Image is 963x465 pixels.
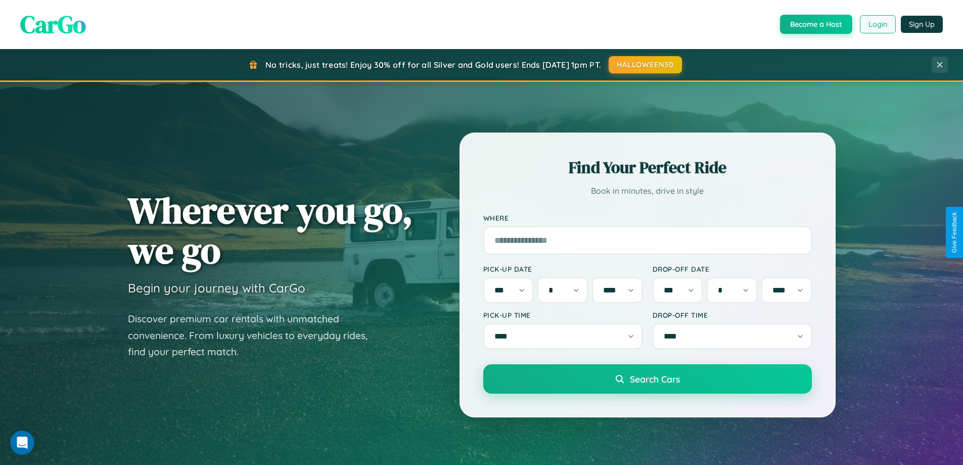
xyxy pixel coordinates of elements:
[128,190,413,270] h1: Wherever you go, we go
[483,156,812,179] h2: Find Your Perfect Ride
[483,184,812,198] p: Book in minutes, drive in style
[630,373,680,385] span: Search Cars
[483,311,643,319] label: Pick-up Time
[780,15,852,34] button: Become a Host
[951,212,958,253] div: Give Feedback
[265,60,601,70] span: No tricks, just treats! Enjoy 30% off for all Silver and Gold users! Ends [DATE] 1pm PT.
[483,265,643,273] label: Pick-up Date
[653,311,812,319] label: Drop-off Time
[483,214,812,222] label: Where
[609,56,682,73] button: HALLOWEEN30
[20,8,86,41] span: CarGo
[128,311,381,360] p: Discover premium car rentals with unmatched convenience. From luxury vehicles to everyday rides, ...
[483,364,812,394] button: Search Cars
[860,15,896,33] button: Login
[901,16,943,33] button: Sign Up
[653,265,812,273] label: Drop-off Date
[128,280,305,295] h3: Begin your journey with CarGo
[10,431,34,455] iframe: Intercom live chat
